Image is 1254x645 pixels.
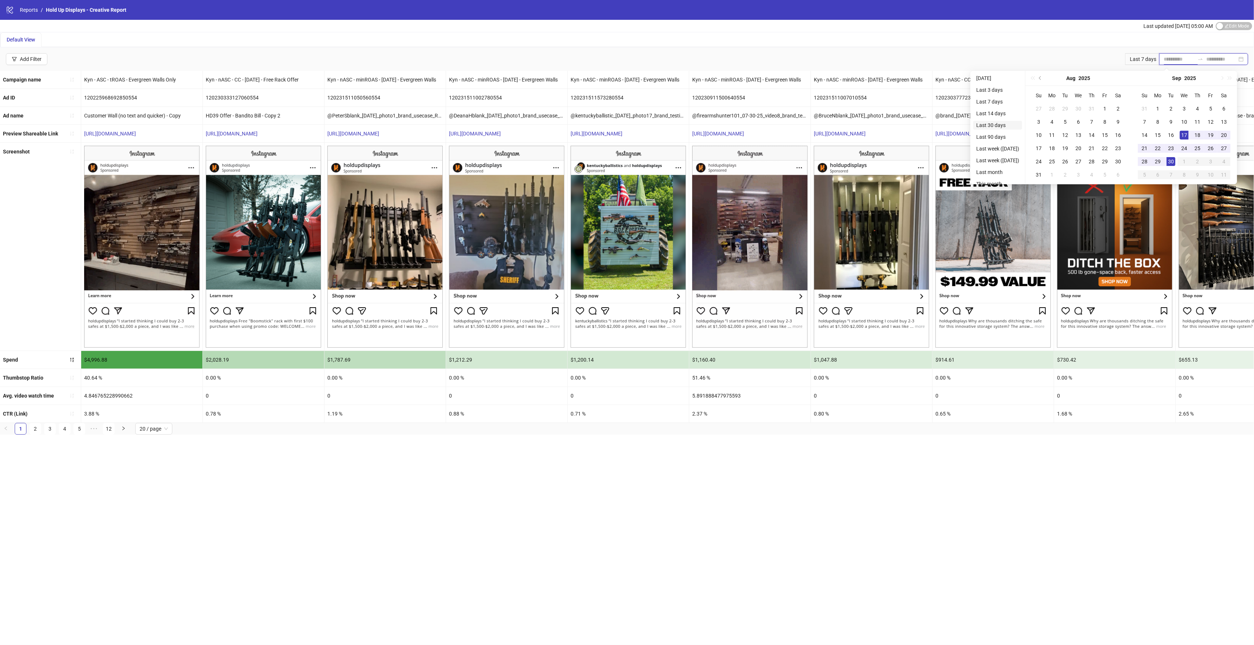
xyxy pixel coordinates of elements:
div: 7 [1087,117,1096,126]
span: sort-ascending [69,411,75,416]
div: 21 [1140,144,1149,153]
div: 28 [1140,157,1149,166]
div: 17 [1034,144,1043,153]
a: [URL][DOMAIN_NAME] [84,131,136,137]
div: 16 [1114,131,1122,139]
td: 2025-09-30 [1164,155,1178,168]
div: 11 [1219,170,1228,179]
td: 2025-08-25 [1045,155,1059,168]
b: Ad name [3,113,24,119]
div: 9 [1114,117,1122,126]
td: 2025-09-29 [1151,155,1164,168]
a: [URL][DOMAIN_NAME] [206,131,258,137]
div: 6 [1219,104,1228,113]
div: @brand_[DATE]_photo95_brand_usecase_Rack_HoldUpDisplays_ [933,107,1054,124]
td: 2025-09-06 [1217,102,1230,115]
div: 0.00 % [324,369,446,387]
a: [URL][DOMAIN_NAME] [814,131,866,137]
td: 2025-10-01 [1178,155,1191,168]
div: Kyn - nASC - minROAS - [DATE] - Evergreen Walls [324,71,446,88]
div: 13 [1074,131,1083,139]
td: 2025-08-23 [1111,142,1125,155]
td: 2025-07-27 [1032,102,1045,115]
td: 2025-08-19 [1059,142,1072,155]
li: 1 [15,423,26,435]
img: Screenshot 120231511573280554 [571,146,686,348]
th: Sa [1111,89,1125,102]
td: 2025-08-05 [1059,115,1072,128]
div: 120225968692850554 [81,89,202,106]
td: 2025-09-03 [1072,168,1085,181]
span: 20 / page [140,423,168,434]
div: Kyn - nASC - CC - [DATE] - Free Rack Offer [203,71,324,88]
a: [URL][DOMAIN_NAME] [449,131,501,137]
td: 2025-09-08 [1151,115,1164,128]
td: 2025-08-06 [1072,115,1085,128]
div: Last 7 days [1125,53,1159,65]
div: 24 [1180,144,1189,153]
td: 2025-09-01 [1045,168,1059,181]
div: 24 [1034,157,1043,166]
td: 2025-09-02 [1059,168,1072,181]
li: Last 3 days [973,86,1022,94]
a: [URL][DOMAIN_NAME] [935,131,987,137]
td: 2025-09-11 [1191,115,1204,128]
th: Sa [1217,89,1230,102]
td: 2025-08-18 [1045,142,1059,155]
div: 0.00 % [446,369,567,387]
span: sort-ascending [69,77,75,82]
th: Mo [1045,89,1059,102]
a: 4 [59,423,70,434]
div: 120230333127060554 [203,89,324,106]
div: 31 [1140,104,1149,113]
div: 5 [1100,170,1109,179]
td: 2025-09-25 [1191,142,1204,155]
td: 2025-09-04 [1085,168,1098,181]
td: 2025-08-17 [1032,142,1045,155]
td: 2025-08-10 [1032,128,1045,142]
div: 11 [1048,131,1056,139]
div: 14 [1140,131,1149,139]
div: 3 [1206,157,1215,166]
div: 9 [1167,117,1175,126]
a: [URL][DOMAIN_NAME] [692,131,744,137]
div: 26 [1206,144,1215,153]
div: $1,160.40 [689,351,811,369]
div: 4 [1048,117,1056,126]
div: 120231511002780554 [446,89,567,106]
div: 1 [1180,157,1189,166]
img: Screenshot 120231511050560554 [327,146,443,348]
div: 8 [1180,170,1189,179]
span: right [121,426,126,431]
div: 3 [1034,117,1043,126]
td: 2025-09-27 [1217,142,1230,155]
div: 28 [1048,104,1056,113]
div: $4,996.88 [81,351,202,369]
span: Default View [7,37,35,43]
td: 2025-09-05 [1204,102,1217,115]
div: Customer Wall (no text and quicker) - Copy [81,107,202,124]
li: Last 30 days [973,121,1022,130]
div: $1,787.69 [324,351,446,369]
td: 2025-09-05 [1098,168,1111,181]
a: [URL][DOMAIN_NAME] [571,131,622,137]
a: [URL][DOMAIN_NAME] [327,131,379,137]
li: 5 [73,423,85,435]
b: Ad ID [3,95,15,101]
div: 120231511007010554 [811,89,932,106]
div: 30 [1167,157,1175,166]
td: 2025-09-14 [1138,128,1151,142]
button: Previous month (PageUp) [1036,71,1045,86]
td: 2025-10-06 [1151,168,1164,181]
a: 1 [15,423,26,434]
div: 120231511050560554 [324,89,446,106]
th: We [1072,89,1085,102]
td: 2025-08-29 [1098,155,1111,168]
td: 2025-08-09 [1111,115,1125,128]
span: Last updated [DATE] 05:00 AM [1143,23,1213,29]
td: 2025-09-16 [1164,128,1178,142]
div: 30 [1074,104,1083,113]
div: 21 [1087,144,1096,153]
td: 2025-08-14 [1085,128,1098,142]
div: 7 [1167,170,1175,179]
